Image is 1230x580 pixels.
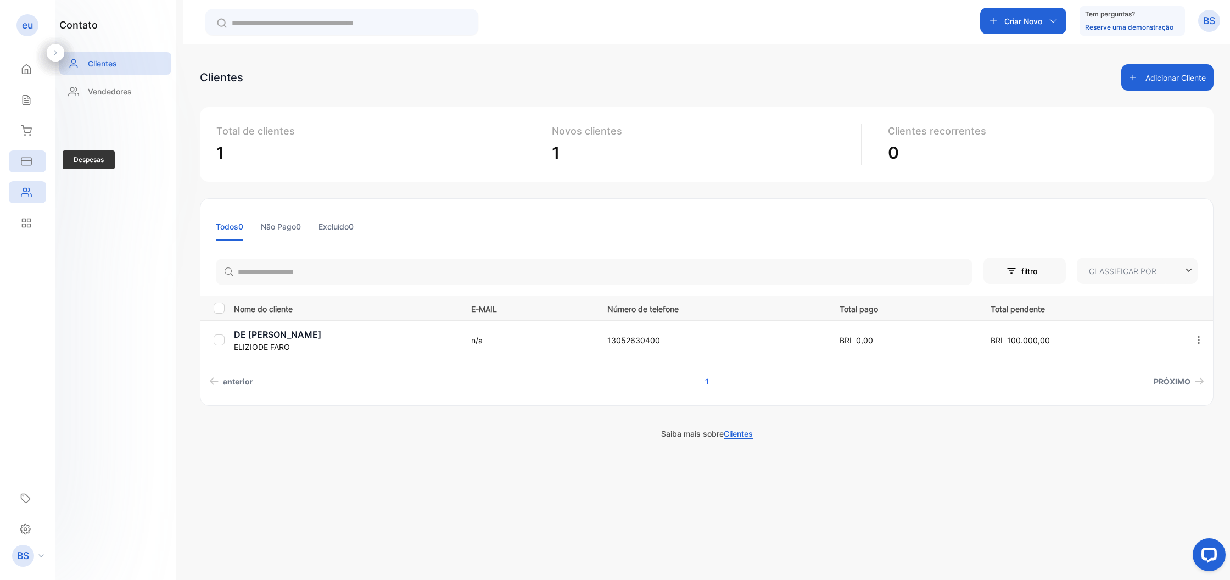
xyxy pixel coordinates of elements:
[200,69,243,86] div: Clientes
[1089,265,1156,277] p: CLASSIFICAR POR
[1203,14,1215,28] p: BS
[234,301,457,315] p: Nome do cliente
[59,52,171,75] a: Clientes
[692,371,722,392] a: A página 1 é a sua página atual
[1004,15,1042,27] p: Criar Novo
[88,58,117,69] p: Clientes
[200,371,1213,392] ul: Paginação
[1085,23,1173,31] a: Reserve uma demonstração
[607,334,817,346] p: 13052630400
[261,213,301,241] li: Não Pago0
[1149,371,1209,392] a: Próxima página
[59,18,98,32] h1: contato
[1154,376,1190,387] span: PRÓXIMO
[59,80,171,103] a: Vendedores
[234,341,457,353] p: ELIZIO DE FARO
[471,301,585,315] p: E-MAIL
[205,371,258,392] a: Página Anterior
[318,213,354,241] li: Excluído0
[840,336,873,345] span: BRL 0,00
[552,124,852,138] p: Novos clientes
[223,376,253,387] span: anterior
[234,328,457,341] p: DE [PERSON_NAME]
[724,429,753,439] span: Clientes
[216,124,516,138] p: Total de clientes
[200,428,1214,439] p: Saiba mais sobre
[991,301,1171,315] p: Total pendente
[216,141,516,165] p: 1
[1198,8,1220,34] button: BS
[22,18,33,32] p: eu
[216,213,243,241] li: Todos0
[1077,258,1198,284] button: CLASSIFICAR POR
[552,141,852,165] p: 1
[1121,64,1214,91] button: Adicionar Cliente
[1085,9,1173,20] p: Tem perguntas?
[1184,534,1230,580] iframe: Widget de bate-papo do LiveChat
[607,301,817,315] p: Número de telefone
[63,150,115,169] span: Despesas
[991,336,1050,345] span: BRL 100.000,00
[888,124,1188,138] p: Clientes recorrentes
[88,86,132,97] p: Vendedores
[888,141,1188,165] p: 0
[471,334,585,346] p: n/a
[840,301,968,315] p: Total pago
[980,8,1066,34] button: Criar Novo
[17,549,29,563] p: BS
